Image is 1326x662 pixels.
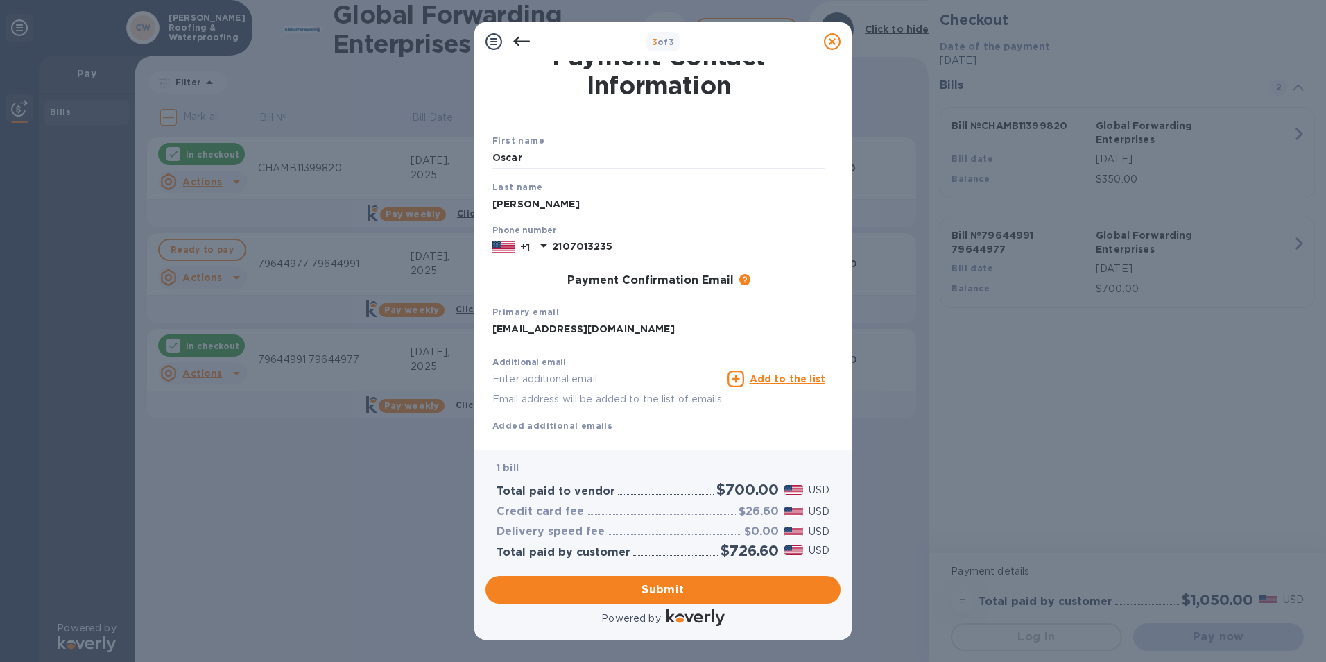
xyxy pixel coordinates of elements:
[652,37,657,47] span: 3
[652,37,675,47] b: of 3
[492,368,722,389] input: Enter additional email
[721,542,779,559] h2: $726.60
[809,543,829,558] p: USD
[520,240,530,254] p: +1
[666,609,725,626] img: Logo
[497,582,829,598] span: Submit
[492,42,825,100] h1: Payment Contact Information
[497,505,584,518] h3: Credit card fee
[750,373,825,384] u: Add to the list
[492,182,543,192] b: Last name
[492,307,559,317] b: Primary email
[492,359,566,367] label: Additional email
[552,237,825,257] input: Enter your phone number
[492,227,556,235] label: Phone number
[809,504,829,519] p: USD
[497,525,605,538] h3: Delivery speed fee
[567,274,734,287] h3: Payment Confirmation Email
[784,507,803,516] img: USD
[784,485,803,495] img: USD
[716,481,779,498] h2: $700.00
[809,525,829,539] p: USD
[485,576,841,604] button: Submit
[497,462,519,473] b: 1 bill
[784,527,803,536] img: USD
[492,148,825,169] input: Enter your first name
[809,483,829,498] p: USD
[492,194,825,214] input: Enter your last name
[739,505,779,518] h3: $26.60
[784,545,803,555] img: USD
[492,239,515,255] img: US
[497,546,630,559] h3: Total paid by customer
[492,319,825,340] input: Enter your primary name
[492,135,544,146] b: First name
[497,485,615,498] h3: Total paid to vendor
[492,391,722,407] p: Email address will be added to the list of emails
[744,525,779,538] h3: $0.00
[492,421,612,431] b: Added additional emails
[601,611,660,626] p: Powered by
